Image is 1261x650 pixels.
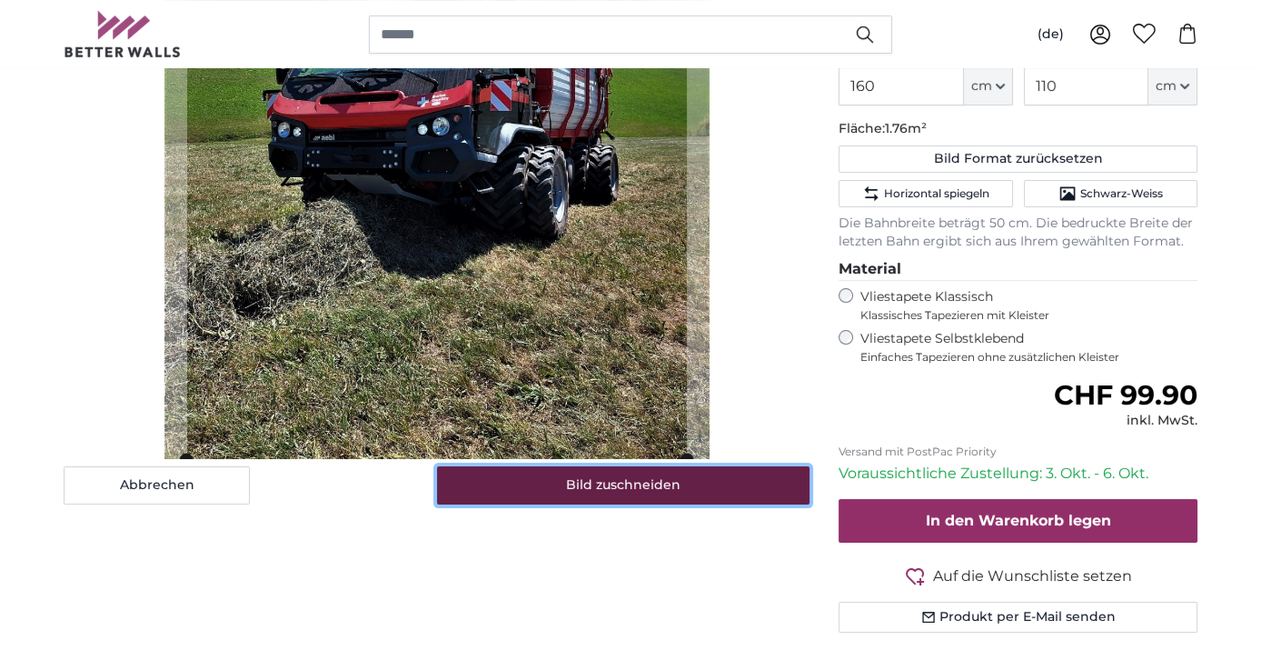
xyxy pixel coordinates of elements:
[839,463,1197,485] p: Voraussichtliche Zustellung: 3. Okt. - 6. Okt.
[437,466,810,505] button: Bild zuschneiden
[860,308,1182,323] span: Klassisches Tapezieren mit Kleister
[839,180,1012,207] button: Horizontal spiegeln
[1156,77,1177,95] span: cm
[860,288,1182,323] label: Vliestapete Klassisch
[1023,18,1078,51] button: (de)
[839,145,1197,173] button: Bild Format zurücksetzen
[839,565,1197,587] button: Auf die Wunschliste setzen
[839,215,1197,251] p: Die Bahnbreite beträgt 50 cm. Die bedruckte Breite der letzten Bahn ergibt sich aus Ihrem gewählt...
[839,499,1197,543] button: In den Warenkorb legen
[1024,180,1197,207] button: Schwarz-Weiss
[839,120,1197,138] p: Fläche:
[933,565,1132,587] span: Auf die Wunschliste setzen
[1054,412,1197,430] div: inkl. MwSt.
[839,602,1197,633] button: Produkt per E-Mail senden
[885,120,927,136] span: 1.76m²
[64,11,182,57] img: Betterwalls
[860,350,1197,365] span: Einfaches Tapezieren ohne zusätzlichen Kleister
[839,445,1197,459] p: Versand mit PostPac Priority
[971,77,992,95] span: cm
[964,67,1013,105] button: cm
[64,466,250,505] button: Abbrechen
[1148,67,1197,105] button: cm
[884,186,989,201] span: Horizontal spiegeln
[860,330,1197,365] label: Vliestapete Selbstklebend
[926,512,1111,529] span: In den Warenkorb legen
[1080,186,1163,201] span: Schwarz-Weiss
[1054,378,1197,412] span: CHF 99.90
[839,258,1197,281] legend: Material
